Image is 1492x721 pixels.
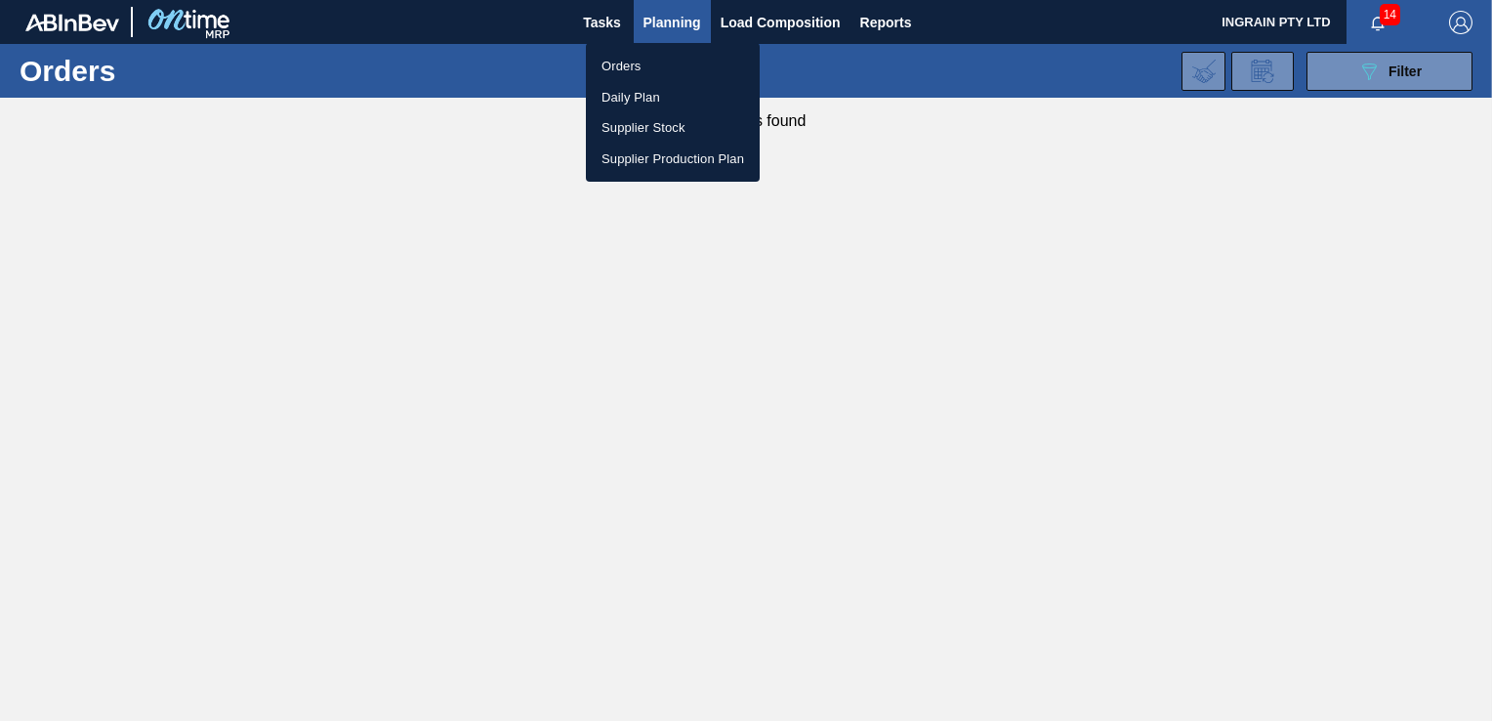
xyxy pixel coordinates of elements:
[586,144,760,175] a: Supplier Production Plan
[586,82,760,113] a: Daily Plan
[586,112,760,144] a: Supplier Stock
[586,51,760,82] a: Orders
